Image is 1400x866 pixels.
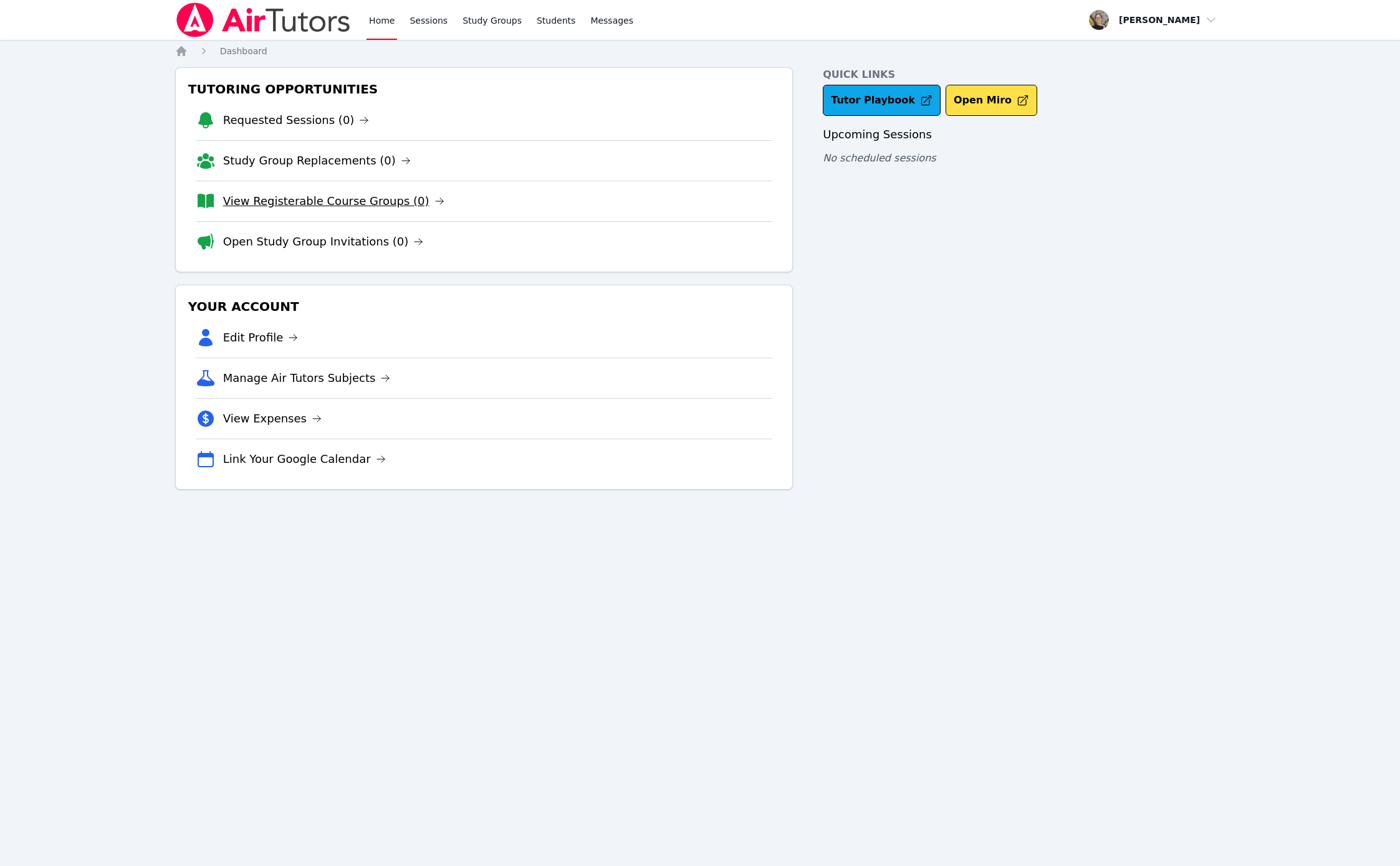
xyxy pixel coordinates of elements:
[823,85,941,116] a: Tutor Playbook
[223,450,386,468] a: Link Your Google Calendar
[223,193,444,210] a: View Registerable Course Groups (0)
[223,152,411,169] a: Study Group Replacements (0)
[823,67,1225,82] h4: Quick Links
[220,46,267,56] span: Dashboard
[186,295,783,318] h3: Your Account
[186,78,783,100] h3: Tutoring Opportunities
[223,233,424,250] a: Open Study Group Invitations (0)
[223,410,322,427] a: View Expenses
[823,126,1225,143] h3: Upcoming Sessions
[946,85,1037,116] button: Open Miro
[220,45,267,57] a: Dashboard
[223,112,370,129] a: Requested Sessions (0)
[175,2,352,37] img: Air Tutors
[823,152,936,164] span: No scheduled sessions
[223,329,299,346] a: Edit Profile
[223,369,391,387] a: Manage Air Tutors Subjects
[175,45,1225,57] nav: Breadcrumb
[590,14,633,27] span: Messages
